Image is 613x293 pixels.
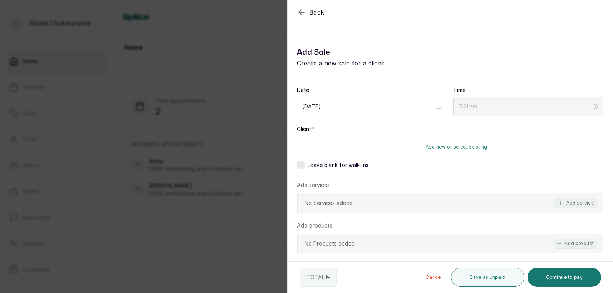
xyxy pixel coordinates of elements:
[426,144,487,150] span: Add new or select existing
[305,199,353,207] p: No Services added
[297,86,309,94] label: Date
[309,8,325,17] span: Back
[297,8,325,17] button: Back
[305,240,355,247] p: No Products added
[554,198,597,208] button: Add service
[302,102,435,111] input: Select date
[306,273,330,281] p: TOTAL: ₦
[553,239,597,249] button: Add product
[297,46,603,59] h1: Add Sale
[459,102,591,111] input: Select time
[420,268,448,287] button: Cancel
[297,136,603,158] button: Add new or select existing
[297,222,333,229] p: Add products
[528,268,602,287] button: Continue to pay
[453,86,465,94] label: Time
[297,59,603,68] p: Create a new sale for a client
[308,161,369,169] span: Leave blank for walk-ins
[297,125,314,133] label: Client
[297,181,330,189] p: Add services
[451,268,524,287] button: Save as unpaid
